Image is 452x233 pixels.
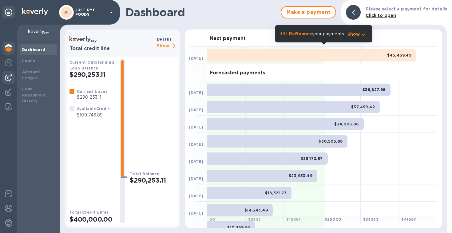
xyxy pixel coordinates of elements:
[301,156,323,161] b: $26,172.87
[347,31,360,37] p: Show
[77,112,110,118] p: $109,746.89
[387,53,411,57] b: $45,469.49
[265,191,287,195] b: $18,321.27
[157,37,172,41] b: Details
[69,71,115,78] h2: $290,253.11
[69,46,154,52] h3: Total credit line
[22,69,40,80] b: Account Ledger
[189,176,203,181] b: [DATE]
[286,9,331,16] span: Make a payment
[401,217,416,222] b: $ 41667
[189,142,203,147] b: [DATE]
[5,59,12,66] img: Foreign exchange
[64,10,69,14] b: JF
[69,60,114,70] b: Current Outstanding Loan Balance
[69,210,108,215] b: Total Credit Limit
[363,87,386,92] b: $39,827.98
[189,108,203,112] b: [DATE]
[366,6,447,11] b: Please select a payment for details
[189,125,203,129] b: [DATE]
[189,90,203,95] b: [DATE]
[319,139,343,144] b: $30,505.98
[189,56,203,61] b: [DATE]
[22,58,35,63] b: Loans
[22,47,46,52] b: Dashboard
[157,42,178,50] p: Show
[130,172,159,176] b: Total Balance
[189,211,203,215] b: [DATE]
[77,94,108,101] p: $290,253.11
[77,89,108,94] b: Current Loans
[22,87,46,104] b: Loan Repayment History
[125,6,278,19] h1: Dashboard
[77,106,110,111] b: Available Credit
[189,194,203,198] b: [DATE]
[347,31,367,37] button: Show
[227,225,250,230] b: $10,389.83
[281,6,336,18] button: Make a payment
[351,105,375,109] b: $37,499.42
[130,176,175,184] h2: $290,253.11
[189,159,203,164] b: [DATE]
[210,70,265,76] h3: Forecasted payments
[22,8,48,15] img: Logo
[363,217,379,222] b: $ 33333
[325,217,341,222] b: $ 25000
[334,122,359,126] b: $34,006.08
[366,13,396,18] b: Click to open
[2,6,15,18] div: Unpin categories
[69,215,115,223] h2: $400,000.00
[75,8,106,17] p: JUST RYT FOODS
[210,36,246,41] h3: Next payment
[289,173,312,178] b: $23,933.49
[244,208,268,212] b: $14,243.49
[289,31,345,37] p: your payments.
[289,31,312,36] b: Refinance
